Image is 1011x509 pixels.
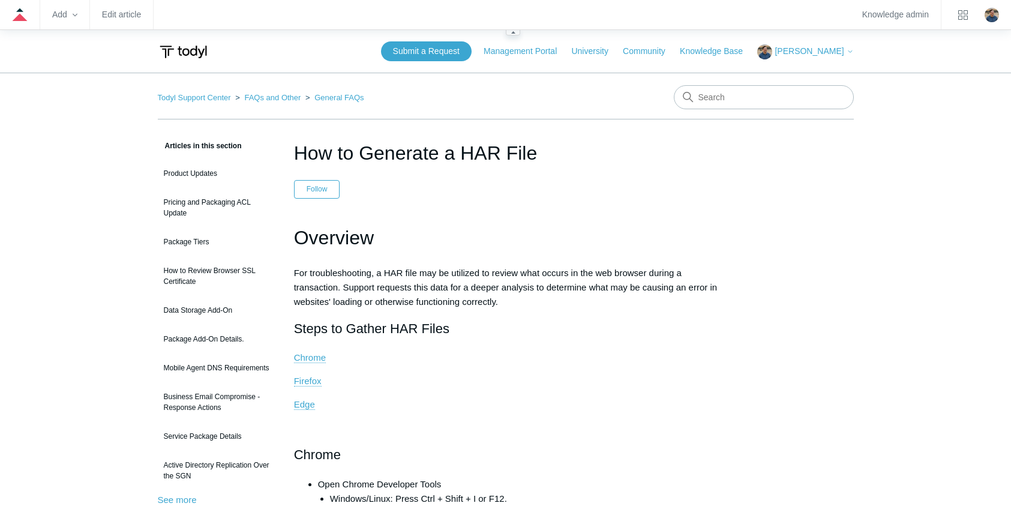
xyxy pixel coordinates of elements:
span: [PERSON_NAME] [775,46,844,56]
input: Search [674,85,854,109]
button: [PERSON_NAME] [757,44,853,59]
zd-hc-trigger: Add [52,11,77,18]
a: Firefox [294,376,322,387]
a: Todyl Support Center [158,93,231,102]
a: Submit a Request [381,41,472,61]
a: Chrome [294,352,326,363]
a: Knowledge Base [680,45,755,58]
a: Active Directory Replication Over the SGN [158,454,276,487]
a: How to Review Browser SSL Certificate [158,259,276,293]
a: General FAQs [314,93,364,102]
li: General FAQs [303,93,364,102]
a: Management Portal [484,45,569,58]
a: Package Add-On Details. [158,328,276,351]
a: Data Storage Add-On [158,299,276,322]
zd-hc-trigger: Click your profile icon to open the profile menu [985,8,999,22]
a: Mobile Agent DNS Requirements [158,357,276,379]
img: Todyl Support Center Help Center home page [158,41,209,63]
h2: Steps to Gather HAR Files [294,318,718,339]
h2: Chrome [294,444,718,465]
a: FAQs and Other [244,93,301,102]
a: Pricing and Packaging ACL Update [158,191,276,224]
a: Community [623,45,677,58]
a: Edge [294,399,315,410]
a: Package Tiers [158,230,276,253]
p: For troubleshooting, a HAR file may be utilized to review what occurs in the web browser during a... [294,266,718,309]
a: See more [158,495,197,505]
li: FAQs and Other [233,93,303,102]
a: Edit article [102,11,141,18]
span: Articles in this section [158,142,242,150]
li: Windows/Linux: Press Ctrl + Shift + I or F12. [330,492,718,506]
h1: How to Generate a HAR File [294,139,718,167]
a: Business Email Compromise - Response Actions [158,385,276,419]
img: user avatar [985,8,999,22]
a: Knowledge admin [862,11,929,18]
a: University [571,45,620,58]
li: Todyl Support Center [158,93,233,102]
a: Product Updates [158,162,276,185]
button: Follow Article [294,180,340,198]
h1: Overview [294,223,718,253]
zd-hc-resizer: Guide navigation [506,29,520,35]
a: Service Package Details [158,425,276,448]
